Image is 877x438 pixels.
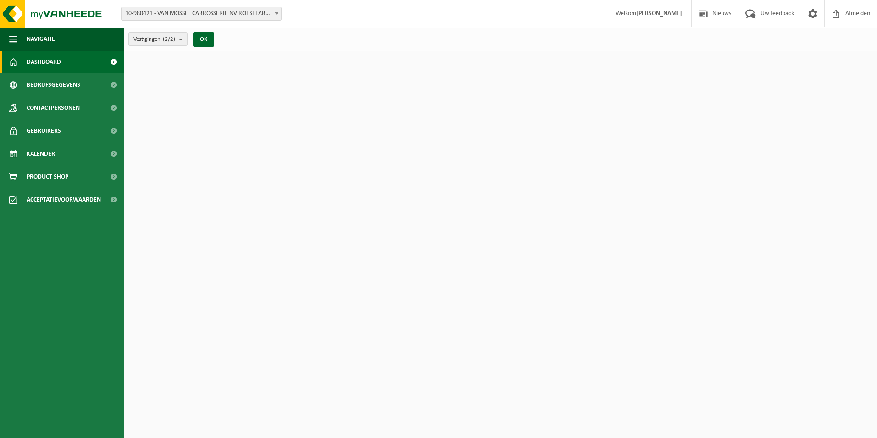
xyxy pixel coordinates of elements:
strong: [PERSON_NAME] [636,10,682,17]
button: Vestigingen(2/2) [128,32,188,46]
span: 10-980421 - VAN MOSSEL CARROSSERIE NV ROESELARE - ROESELARE [122,7,281,20]
span: Navigatie [27,28,55,51]
span: Bedrijfsgegevens [27,73,80,96]
count: (2/2) [163,36,175,42]
button: OK [193,32,214,47]
span: Acceptatievoorwaarden [27,188,101,211]
span: Kalender [27,142,55,165]
span: Vestigingen [133,33,175,46]
span: Dashboard [27,51,61,73]
span: Contactpersonen [27,96,80,119]
span: Product Shop [27,165,68,188]
span: Gebruikers [27,119,61,142]
span: 10-980421 - VAN MOSSEL CARROSSERIE NV ROESELARE - ROESELARE [121,7,282,21]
